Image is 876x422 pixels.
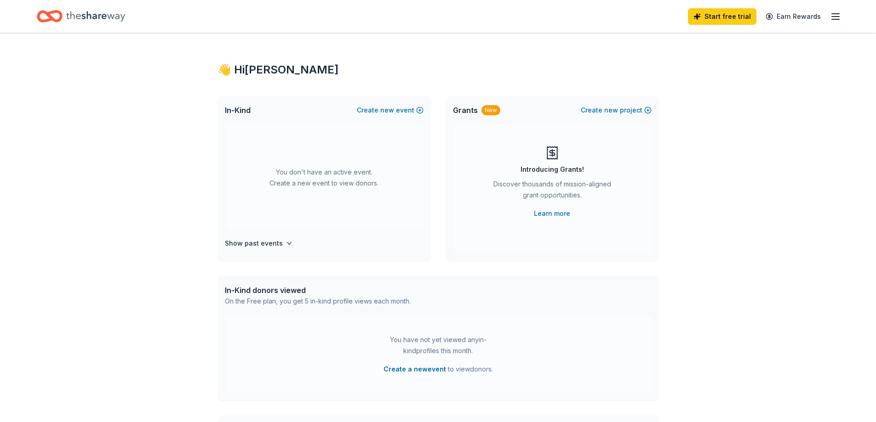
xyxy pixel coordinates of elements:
span: new [380,105,394,116]
div: On the Free plan, you get 5 in-kind profile views each month. [225,296,411,307]
button: Create a newevent [384,364,446,375]
span: new [604,105,618,116]
a: Start free trial [688,8,756,25]
div: Introducing Grants! [521,164,584,175]
div: You don't have an active event. Create a new event to view donors. [225,125,424,231]
button: Createnewproject [581,105,652,116]
button: Createnewevent [357,105,424,116]
a: Earn Rewards [760,8,826,25]
span: to view donors . [384,364,493,375]
div: You have not yet viewed any in-kind profiles this month. [381,334,496,356]
div: 👋 Hi [PERSON_NAME] [218,62,659,77]
button: Show past events [225,238,293,249]
a: Learn more [534,208,570,219]
div: In-Kind donors viewed [225,285,411,296]
span: Grants [453,105,478,116]
div: Discover thousands of mission-aligned grant opportunities. [490,179,615,204]
div: New [481,105,500,115]
h4: Show past events [225,238,283,249]
span: In-Kind [225,105,251,116]
a: Home [37,6,125,27]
